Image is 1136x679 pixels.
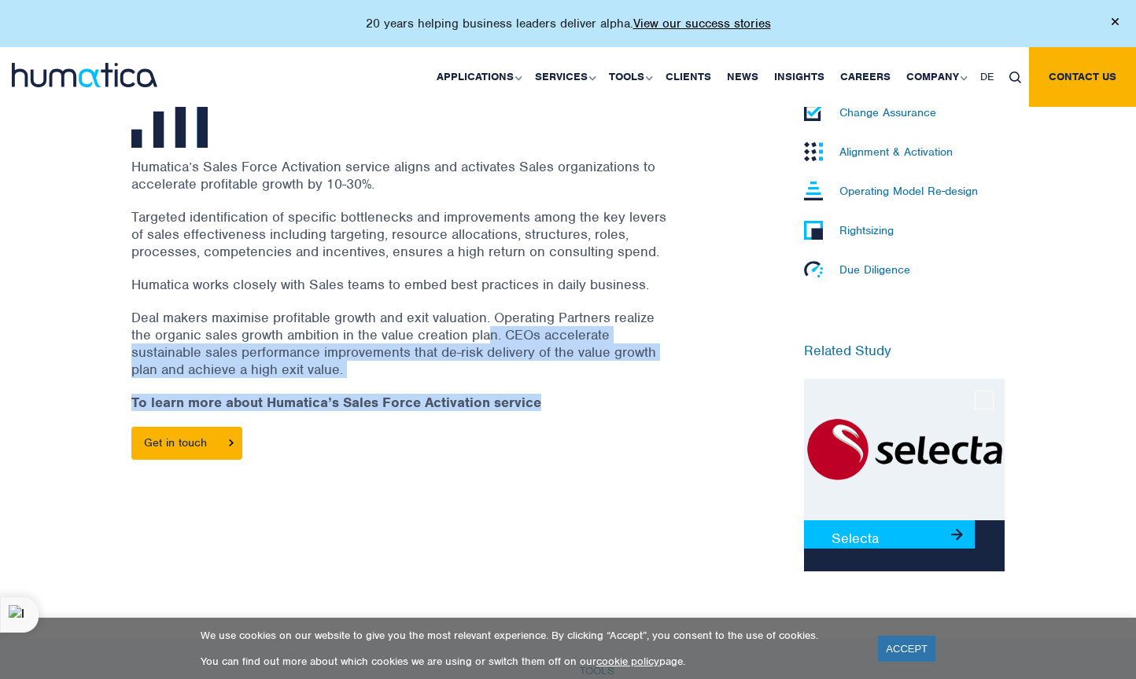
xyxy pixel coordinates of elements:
[201,629,858,642] p: We use cookies on our website to give you the most relevant experience. By clicking “Accept”, you...
[131,309,666,378] p: Deal makers maximise profitable growth and exit valuation. Operating Partners realize the organic...
[12,63,157,87] img: logo
[131,394,541,411] strong: To learn more about Humatica’s Sales Force Activation service
[804,104,823,121] img: Change Assurance
[596,655,659,668] a: cookie policy
[839,223,894,237] p: Rightsizing
[980,70,994,83] span: DE
[878,636,935,662] a: ACCEPT
[839,184,978,198] p: Operating Model Re-design
[1029,47,1136,107] a: Contact us
[1009,72,1021,83] img: search_icon
[804,182,823,200] img: Operating Model Re-design
[633,16,771,31] a: View our success stories
[201,655,858,668] p: You can find out more about which cookies we are using or switch them off on our page.
[972,47,1001,107] a: DE
[131,158,666,193] p: Humatica’s Sales Force Activation service aligns and activates Sales organizations to accelerate ...
[429,47,527,107] a: Applications
[719,47,766,107] a: News
[832,47,898,107] a: Careers
[804,520,975,549] a: Selecta
[804,343,1005,360] h6: Related Study
[839,145,953,159] p: Alignment & Activation
[804,221,823,240] img: Rightsizing
[658,47,719,107] a: Clients
[131,427,242,460] a: Get in touch
[131,276,666,293] p: Humatica works closely with Sales teams to embed best practices in daily business.
[131,208,666,260] p: Targeted identification of specific bottlenecks and improvements among the key levers of sales ef...
[839,105,936,119] p: Change Assurance
[839,262,910,277] p: Due Diligence
[527,47,601,107] a: Services
[131,72,208,148] img: <span>Sales Force</span> Activation
[898,47,972,107] a: Company
[229,439,234,446] img: arrowicon
[766,47,832,107] a: Insights
[804,261,823,278] img: Due Diligence
[804,141,823,161] img: Alignment & Activation
[804,379,1005,520] img: Selecta
[366,16,771,31] p: 20 years helping business leaders deliver alpha.
[601,47,658,107] a: Tools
